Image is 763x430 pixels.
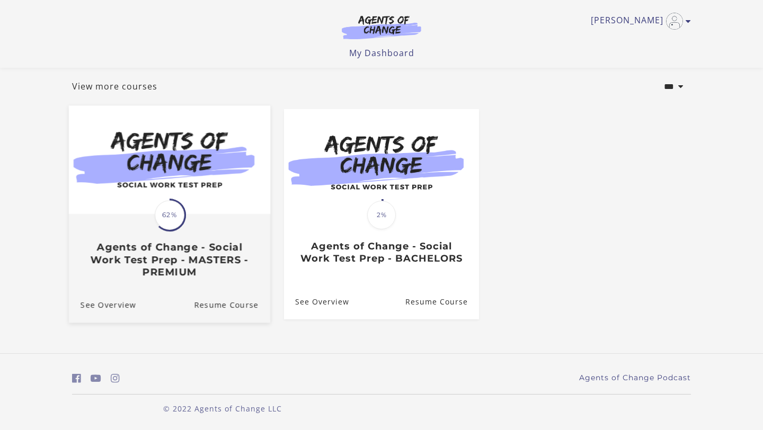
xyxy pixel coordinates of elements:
a: https://www.youtube.com/c/AgentsofChangeTestPrepbyMeaganMitchell (Open in a new window) [91,371,101,386]
a: My Dashboard [349,47,414,59]
a: Agents of Change - Social Work Test Prep - BACHELORS: See Overview [284,285,349,319]
a: Toggle menu [591,13,686,30]
i: https://www.instagram.com/agentsofchangeprep/ (Open in a new window) [111,373,120,383]
h3: Agents of Change - Social Work Test Prep - BACHELORS [295,240,467,264]
a: View more courses [72,80,157,93]
a: https://www.instagram.com/agentsofchangeprep/ (Open in a new window) [111,371,120,386]
span: 62% [155,200,184,230]
a: https://www.facebook.com/groups/aswbtestprep (Open in a new window) [72,371,81,386]
img: Agents of Change Logo [331,15,432,39]
i: https://www.facebook.com/groups/aswbtestprep (Open in a new window) [72,373,81,383]
a: Agents of Change - Social Work Test Prep - MASTERS - PREMIUM: See Overview [69,287,136,322]
a: Agents of Change - Social Work Test Prep - MASTERS - PREMIUM: Resume Course [194,287,270,322]
i: https://www.youtube.com/c/AgentsofChangeTestPrepbyMeaganMitchell (Open in a new window) [91,373,101,383]
a: Agents of Change Podcast [579,372,691,383]
span: 2% [367,201,396,229]
p: © 2022 Agents of Change LLC [72,403,373,414]
a: Agents of Change - Social Work Test Prep - BACHELORS: Resume Course [405,285,479,319]
h3: Agents of Change - Social Work Test Prep - MASTERS - PREMIUM [81,241,259,279]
